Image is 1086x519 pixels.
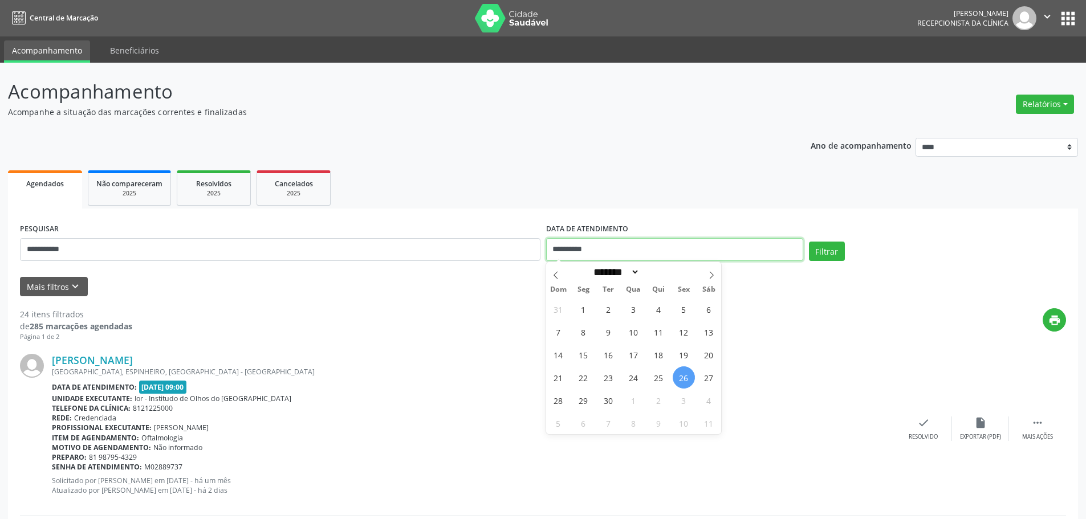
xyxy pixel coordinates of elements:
i:  [1031,416,1044,429]
span: Outubro 11, 2025 [698,412,720,434]
span: Setembro 16, 2025 [597,344,620,366]
div: Mais ações [1022,433,1053,441]
span: Setembro 5, 2025 [673,298,695,320]
span: Outubro 10, 2025 [673,412,695,434]
i: print [1048,314,1061,326]
span: Setembro 3, 2025 [623,298,645,320]
span: Setembro 15, 2025 [572,344,595,366]
span: Setembro 26, 2025 [673,366,695,389]
span: Setembro 23, 2025 [597,366,620,389]
span: Recepcionista da clínica [917,18,1008,28]
label: PESQUISAR [20,220,59,238]
select: Month [590,266,640,278]
div: [GEOGRAPHIC_DATA], ESPINHEIRO, [GEOGRAPHIC_DATA] - [GEOGRAPHIC_DATA] [52,367,895,377]
span: Setembro 17, 2025 [623,344,645,366]
img: img [1012,6,1036,30]
span: Outubro 5, 2025 [547,412,570,434]
span: Setembro 13, 2025 [698,321,720,343]
span: Setembro 9, 2025 [597,321,620,343]
span: Setembro 18, 2025 [648,344,670,366]
span: Setembro 2, 2025 [597,298,620,320]
b: Unidade executante: [52,394,132,403]
span: Não informado [153,443,202,452]
span: Outubro 1, 2025 [623,389,645,411]
span: Agosto 31, 2025 [547,298,570,320]
span: Dom [546,286,571,293]
div: Exportar (PDF) [960,433,1001,441]
b: Preparo: [52,452,87,462]
b: Telefone da clínica: [52,403,131,413]
input: Year [640,266,677,278]
span: Não compareceram [96,179,162,189]
i: insert_drive_file [974,416,987,429]
b: Profissional executante: [52,423,152,432]
b: Senha de atendimento: [52,462,142,472]
span: Cancelados [275,179,313,189]
span: Sex [671,286,696,293]
span: Setembro 11, 2025 [648,321,670,343]
span: Credenciada [74,413,116,423]
span: Setembro 19, 2025 [673,344,695,366]
p: Acompanhe a situação das marcações correntes e finalizadas [8,106,757,118]
span: Setembro 22, 2025 [572,366,595,389]
span: Agendados [26,179,64,189]
div: 2025 [185,189,242,198]
button: apps [1058,9,1078,28]
span: Oftalmologia [141,433,183,443]
i: keyboard_arrow_down [69,280,82,293]
span: Setembro 14, 2025 [547,344,570,366]
span: Outubro 8, 2025 [623,412,645,434]
button: Relatórios [1016,95,1074,114]
span: Outubro 3, 2025 [673,389,695,411]
b: Motivo de agendamento: [52,443,151,452]
span: Central de Marcação [30,13,98,23]
button:  [1036,6,1058,30]
span: 81 98795-4329 [89,452,137,462]
div: 2025 [96,189,162,198]
span: Setembro 25, 2025 [648,366,670,389]
div: de [20,320,132,332]
span: Setembro 28, 2025 [547,389,570,411]
button: print [1043,308,1066,332]
span: Setembro 20, 2025 [698,344,720,366]
span: Setembro 7, 2025 [547,321,570,343]
span: Setembro 21, 2025 [547,366,570,389]
span: Setembro 1, 2025 [572,298,595,320]
div: Página 1 de 2 [20,332,132,342]
span: Outubro 6, 2025 [572,412,595,434]
a: Acompanhamento [4,40,90,63]
i:  [1041,10,1054,23]
span: Ter [596,286,621,293]
span: Sáb [696,286,721,293]
span: Setembro 12, 2025 [673,321,695,343]
strong: 285 marcações agendadas [30,321,132,332]
span: 8121225000 [133,403,173,413]
span: Qua [621,286,646,293]
span: [DATE] 09:00 [139,381,187,394]
span: Outubro 9, 2025 [648,412,670,434]
label: DATA DE ATENDIMENTO [546,220,628,238]
span: Setembro 10, 2025 [623,321,645,343]
b: Data de atendimento: [52,382,137,392]
span: Setembro 6, 2025 [698,298,720,320]
span: Outubro 2, 2025 [648,389,670,411]
span: Ior - Institudo de Olhos do [GEOGRAPHIC_DATA] [135,394,291,403]
a: Beneficiários [102,40,167,60]
span: Outubro 4, 2025 [698,389,720,411]
div: 2025 [265,189,322,198]
i: check [917,416,930,429]
div: [PERSON_NAME] [917,9,1008,18]
span: Resolvidos [196,179,231,189]
img: img [20,354,44,378]
span: Setembro 27, 2025 [698,366,720,389]
span: Setembro 8, 2025 [572,321,595,343]
p: Ano de acompanhamento [811,138,912,152]
a: Central de Marcação [8,9,98,27]
span: Setembro 30, 2025 [597,389,620,411]
span: Outubro 7, 2025 [597,412,620,434]
span: Setembro 4, 2025 [648,298,670,320]
b: Item de agendamento: [52,433,139,443]
span: Setembro 24, 2025 [623,366,645,389]
span: Qui [646,286,671,293]
p: Solicitado por [PERSON_NAME] em [DATE] - há um mês Atualizado por [PERSON_NAME] em [DATE] - há 2 ... [52,476,895,495]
